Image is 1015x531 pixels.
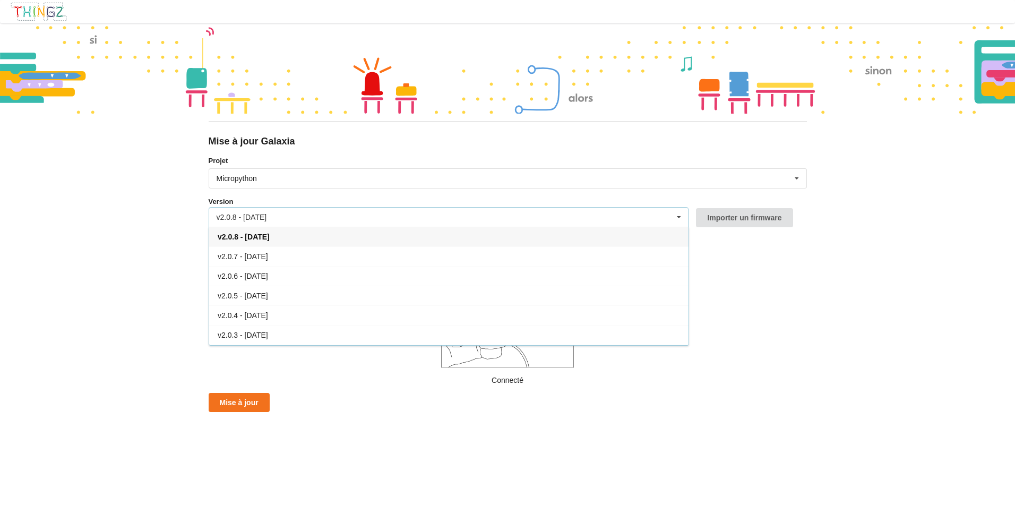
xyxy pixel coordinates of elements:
span: v2.0.7 - [DATE] [218,252,268,261]
div: Micropython [217,175,257,182]
p: Connecté [209,375,807,386]
span: v2.0.6 - [DATE] [218,272,268,280]
label: Projet [209,156,807,166]
span: v2.0.5 - [DATE] [218,292,268,300]
span: v2.0.3 - [DATE] [218,331,268,339]
span: v2.0.8 - [DATE] [218,233,270,241]
button: Importer un firmware [696,208,793,227]
div: v2.0.8 - [DATE] [217,213,267,221]
button: Mise à jour [209,393,270,412]
img: thingz_logo.png [10,2,67,22]
label: Version [209,196,234,207]
div: Mise à jour Galaxia [209,135,807,148]
span: v2.0.4 - [DATE] [218,311,268,320]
